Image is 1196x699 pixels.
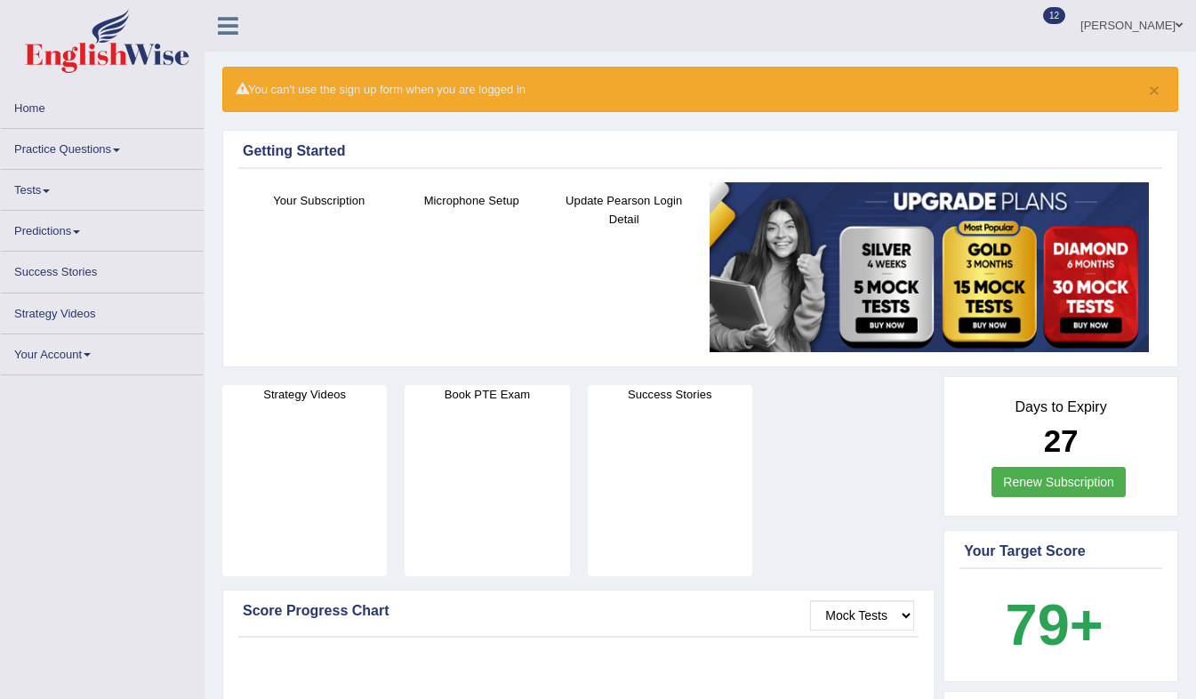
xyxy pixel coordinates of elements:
h4: Strategy Videos [222,385,387,404]
a: Tests [1,170,204,205]
a: Practice Questions [1,129,204,164]
h4: Book PTE Exam [405,385,569,404]
h4: Microphone Setup [405,191,540,210]
span: 12 [1043,7,1065,24]
a: Predictions [1,211,204,245]
button: × [1149,81,1160,100]
h4: Your Subscription [252,191,387,210]
a: Strategy Videos [1,293,204,328]
a: Your Account [1,334,204,369]
h4: Update Pearson Login Detail [557,191,692,229]
div: Getting Started [243,141,1158,162]
h4: Days to Expiry [964,399,1158,415]
b: 27 [1044,423,1079,458]
div: Your Target Score [964,541,1158,562]
img: small5.jpg [710,182,1150,352]
a: Success Stories [1,252,204,286]
div: Score Progress Chart [243,600,914,622]
div: You can't use the sign up form when you are logged in [222,67,1178,112]
a: Home [1,88,204,123]
h4: Success Stories [588,385,752,404]
b: 79+ [1006,592,1104,657]
a: Renew Subscription [991,467,1126,497]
